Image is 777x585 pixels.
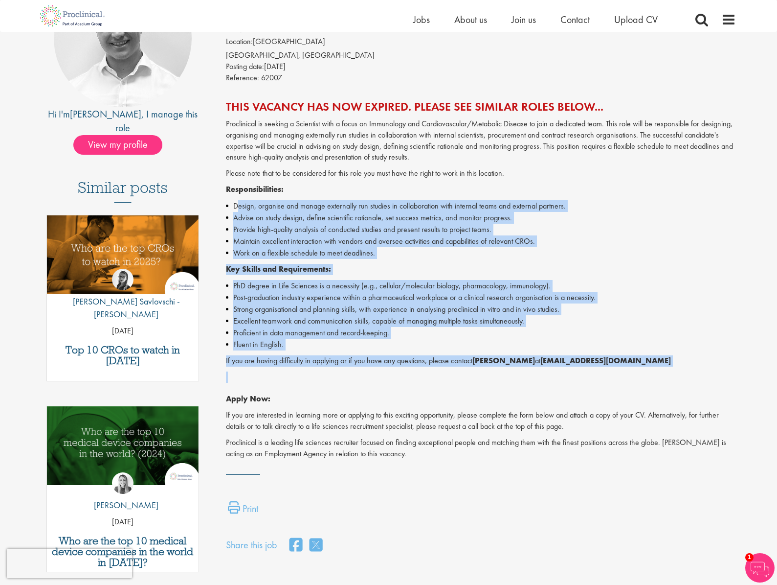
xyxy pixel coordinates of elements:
[47,326,199,337] p: [DATE]
[226,394,270,404] strong: Apply Now:
[7,549,132,578] iframe: reCAPTCHA
[226,292,736,304] li: Post-graduation industry experience within a pharmaceutical workplace or a clinical research orga...
[87,472,158,516] a: Hannah Burke [PERSON_NAME]
[226,355,736,367] p: If you are having difficulty in applying or if you have any questions, please contact at
[112,472,133,494] img: Hannah Burke
[226,264,331,274] strong: Key Skills and Requirements:
[560,13,590,26] a: Contact
[87,499,158,512] p: [PERSON_NAME]
[47,406,199,485] img: Top 10 Medical Device Companies 2024
[226,184,284,194] strong: Responsibilities:
[226,224,736,235] li: Provide high-quality analysis of conducted studies and present results to project teams.
[70,108,141,120] a: [PERSON_NAME]
[540,355,671,366] strong: [EMAIL_ADDRESS][DOMAIN_NAME]
[47,215,199,302] a: Link to a post
[226,437,736,460] p: Proclinical is a leading life sciences recruiter focused on finding exceptional people and matchi...
[226,410,736,432] p: If you are interested in learning more or applying to this exciting opportunity, please complete ...
[413,13,430,26] a: Jobs
[226,61,264,71] span: Posting date:
[78,179,168,203] h3: Similar posts
[226,235,736,247] li: Maintain excellent interaction with vendors and oversee activities and capabilities of relevant C...
[226,100,736,113] h2: This vacancy has now expired. Please see similar roles below...
[226,118,736,163] p: Proclinical is seeking a Scientist with a focus on Immunology and Cardiovascular/Metabolic Diseas...
[47,215,199,294] img: Top 10 CROs 2025 | Proclinical
[511,13,536,26] a: Join us
[226,50,736,61] div: [GEOGRAPHIC_DATA], [GEOGRAPHIC_DATA]
[47,269,199,325] a: Theodora Savlovschi - Wicks [PERSON_NAME] Savlovschi - [PERSON_NAME]
[226,280,736,292] li: PhD degree in Life Sciences is a necessity (e.g., cellular/molecular biology, pharmacology, immun...
[226,327,736,339] li: Proficient in data management and record-keeping.
[52,345,194,366] a: Top 10 CROs to watch in [DATE]
[614,13,658,26] a: Upload CV
[226,168,736,179] p: Please note that to be considered for this role you must have the right to work in this location.
[226,36,736,50] li: [GEOGRAPHIC_DATA]
[745,553,754,562] span: 1
[226,118,736,460] div: Job description
[112,269,133,290] img: Theodora Savlovschi - Wicks
[289,535,302,556] a: share on facebook
[261,72,282,83] span: 62007
[73,137,172,150] a: View my profile
[226,304,736,315] li: Strong organisational and planning skills, with experience in analysing preclinical in vitro and ...
[226,247,736,259] li: Work on a flexible schedule to meet deadlines.
[47,516,199,528] p: [DATE]
[47,406,199,493] a: Link to a post
[226,72,259,84] label: Reference:
[52,536,194,568] a: Who are the top 10 medical device companies in the world in [DATE]?
[472,355,535,366] strong: [PERSON_NAME]
[226,315,736,327] li: Excellent teamwork and communication skills, capable of managing multiple tasks simultaneously.
[745,553,775,583] img: Chatbot
[226,36,253,47] label: Location:
[73,135,162,155] span: View my profile
[226,61,736,72] div: [DATE]
[226,339,736,351] li: Fluent in English.
[226,200,736,212] li: Design, organise and manage externally run studies in collaboration with internal teams and exter...
[226,538,277,552] label: Share this job
[226,212,736,224] li: Advise on study design, define scientific rationale, set success metrics, and monitor progress.
[42,107,204,135] div: Hi I'm , I manage this role
[454,13,487,26] a: About us
[310,535,322,556] a: share on twitter
[47,295,199,320] p: [PERSON_NAME] Savlovschi - [PERSON_NAME]
[228,501,258,521] a: Print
